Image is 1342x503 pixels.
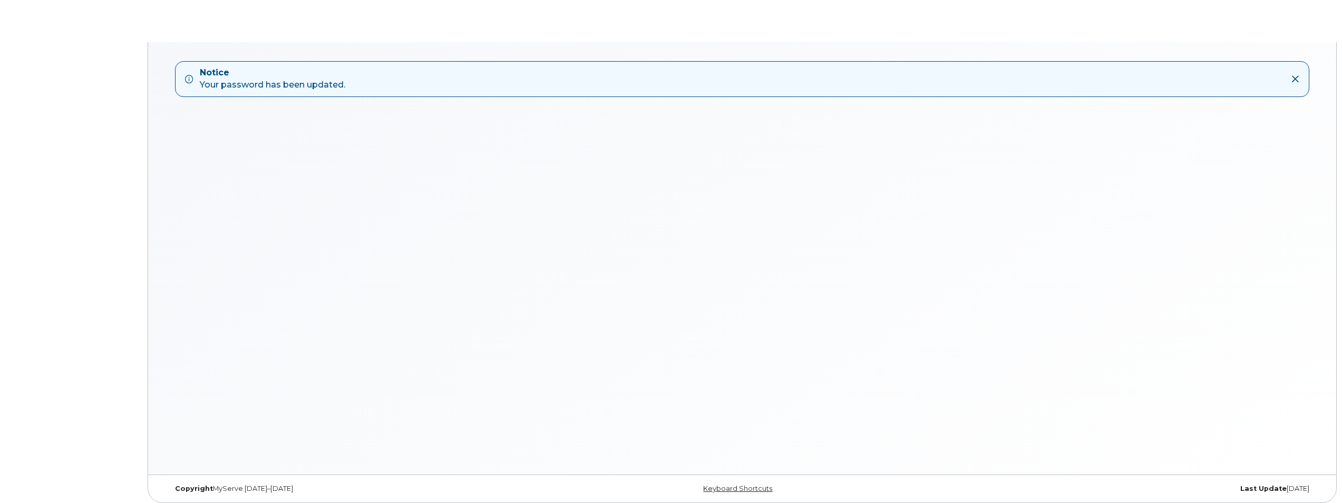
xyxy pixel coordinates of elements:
strong: Notice [200,67,345,79]
a: Keyboard Shortcuts [703,485,772,492]
div: MyServe [DATE]–[DATE] [167,485,550,493]
div: Your password has been updated. [200,67,345,91]
strong: Copyright [175,485,213,492]
div: [DATE] [934,485,1317,493]
strong: Last Update [1240,485,1287,492]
